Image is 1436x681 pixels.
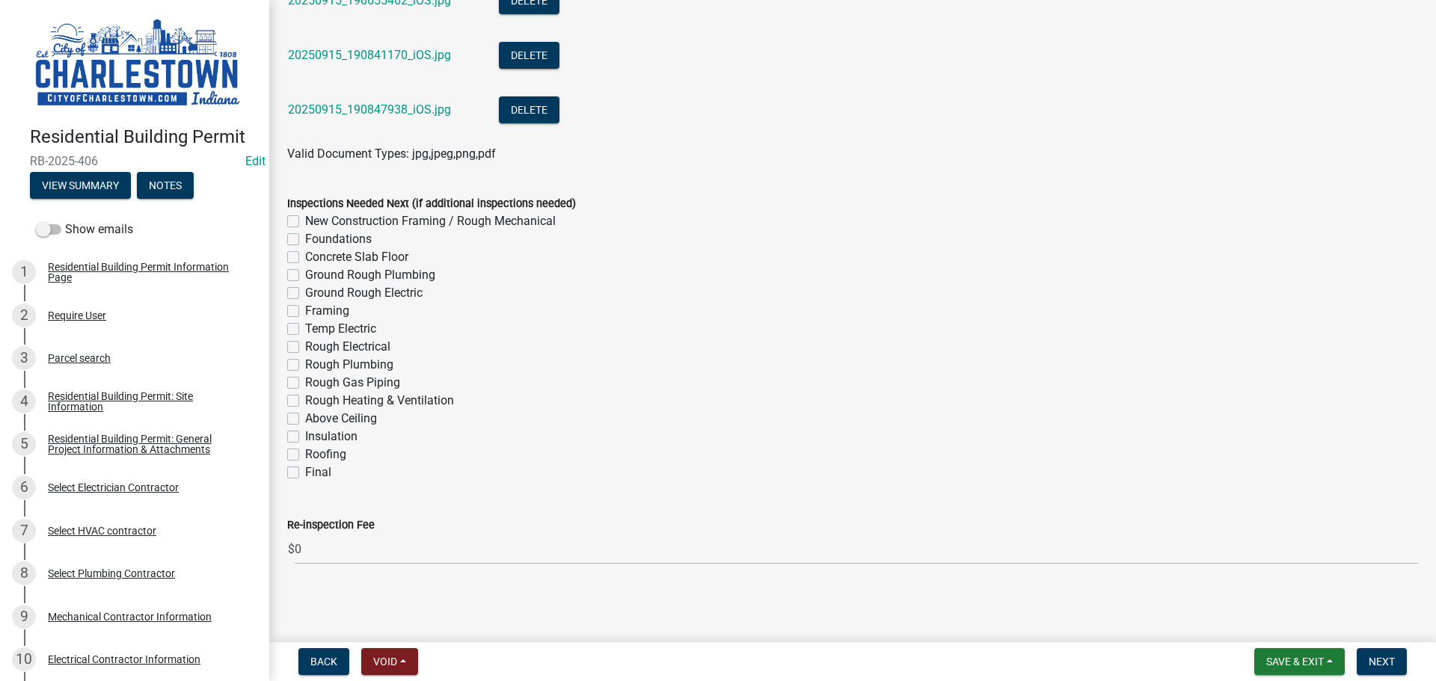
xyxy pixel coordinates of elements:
div: Select HVAC contractor [48,526,156,536]
div: Select Plumbing Contractor [48,568,175,579]
h4: Residential Building Permit [30,126,257,148]
a: 20250915_190847938_iOS.jpg [288,102,451,117]
label: Final [305,463,331,481]
label: Show emails [36,221,133,238]
span: Back [310,656,337,668]
button: Delete [499,96,559,123]
div: 9 [12,605,36,629]
button: Notes [137,172,194,199]
div: Parcel search [48,353,111,363]
label: New Construction Framing / Rough Mechanical [305,212,556,230]
div: Residential Building Permit: General Project Information & Attachments [48,434,245,454]
label: Roofing [305,446,346,463]
wm-modal-confirm: Summary [30,180,131,192]
wm-modal-confirm: Notes [137,180,194,192]
div: 3 [12,346,36,370]
span: $ [287,534,295,564]
label: Framing [305,302,349,320]
div: 6 [12,475,36,499]
div: 8 [12,561,36,585]
div: Mechanical Contractor Information [48,611,212,622]
label: Above Ceiling [305,410,377,428]
div: 7 [12,519,36,543]
label: Ground Rough Electric [305,284,423,302]
button: Void [361,648,418,675]
label: Rough Plumbing [305,356,393,374]
wm-modal-confirm: Edit Application Number [245,154,266,168]
div: Select Electrician Contractor [48,482,179,493]
div: Residential Building Permit: Site Information [48,391,245,412]
label: Rough Heating & Ventilation [305,392,454,410]
label: Ground Rough Plumbing [305,266,435,284]
div: 2 [12,303,36,327]
label: Rough Gas Piping [305,374,400,392]
span: Valid Document Types: jpg,jpeg,png,pdf [287,147,496,161]
div: 4 [12,389,36,413]
div: Residential Building Permit Information Page [48,262,245,283]
div: Electrical Contractor Information [48,654,200,665]
label: Re-inspection Fee [287,520,375,531]
label: Rough Electrical [305,338,390,356]
div: 5 [12,432,36,456]
button: Save & Exit [1254,648,1345,675]
button: Back [298,648,349,675]
div: 10 [12,647,36,671]
span: Save & Exit [1266,656,1324,668]
label: Insulation [305,428,358,446]
label: Inspections Needed Next (if additional inspections needed) [287,199,576,209]
span: Void [373,656,397,668]
div: 1 [12,260,36,284]
label: Foundations [305,230,372,248]
img: City of Charlestown, Indiana [30,16,245,111]
label: Concrete Slab Floor [305,248,408,266]
div: Require User [48,310,106,321]
button: Next [1357,648,1407,675]
span: Next [1369,656,1395,668]
button: Delete [499,42,559,69]
button: View Summary [30,172,131,199]
wm-modal-confirm: Delete Document [499,49,559,64]
span: RB-2025-406 [30,154,239,168]
a: 20250915_190841170_iOS.jpg [288,48,451,62]
label: Temp Electric [305,320,376,338]
a: Edit [245,154,266,168]
wm-modal-confirm: Delete Document [499,104,559,118]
